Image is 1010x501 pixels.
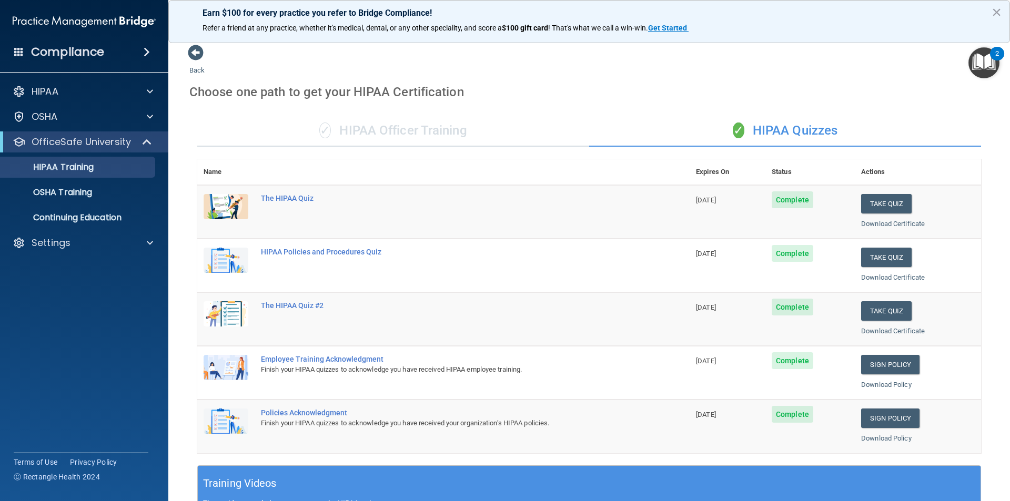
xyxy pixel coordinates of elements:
span: [DATE] [696,196,716,204]
button: Take Quiz [861,248,912,267]
p: Earn $100 for every practice you refer to Bridge Compliance! [203,8,976,18]
a: OfficeSafe University [13,136,153,148]
span: Ⓒ Rectangle Health 2024 [14,472,100,482]
a: Download Policy [861,434,912,442]
span: [DATE] [696,411,716,418]
a: Download Certificate [861,327,925,335]
p: Continuing Education [7,212,150,223]
a: Privacy Policy [70,457,117,467]
a: Download Policy [861,381,912,388]
span: [DATE] [696,357,716,365]
span: Refer a friend at any practice, whether it's medical, dental, or any other speciality, and score a [203,24,502,32]
div: The HIPAA Quiz #2 [261,301,637,310]
div: Choose one path to get your HIPAA Certification [189,77,989,107]
button: Close [992,4,1002,21]
button: Open Resource Center, 2 new notifications [968,47,999,78]
a: Settings [13,237,153,249]
div: Policies Acknowledgment [261,408,637,417]
div: Finish your HIPAA quizzes to acknowledge you have received your organization’s HIPAA policies. [261,417,637,430]
div: HIPAA Policies and Procedures Quiz [261,248,637,256]
div: The HIPAA Quiz [261,194,637,202]
p: OSHA Training [7,187,92,198]
p: HIPAA [32,85,58,98]
th: Name [197,159,255,185]
span: ! That's what we call a win-win. [548,24,648,32]
span: Complete [772,352,813,369]
span: [DATE] [696,250,716,258]
img: PMB logo [13,11,156,32]
th: Status [765,159,855,185]
a: Download Certificate [861,273,925,281]
a: Terms of Use [14,457,57,467]
a: Back [189,54,205,74]
strong: $100 gift card [502,24,548,32]
div: Employee Training Acknowledgment [261,355,637,363]
span: Complete [772,406,813,423]
span: Complete [772,191,813,208]
span: ✓ [319,122,331,138]
th: Actions [855,159,981,185]
h5: Training Videos [203,474,277,493]
th: Expires On [690,159,765,185]
div: HIPAA Quizzes [589,115,981,147]
strong: Get Started [648,24,687,32]
a: HIPAA [13,85,153,98]
span: ✓ [733,122,744,138]
span: Complete [772,299,813,315]
h4: Compliance [31,45,104,59]
button: Take Quiz [861,301,912,321]
button: Take Quiz [861,194,912,213]
div: Finish your HIPAA quizzes to acknowledge you have received HIPAA employee training. [261,363,637,376]
p: Settings [32,237,70,249]
div: HIPAA Officer Training [197,115,589,147]
a: Get Started [648,24,689,32]
a: Sign Policy [861,355,920,374]
span: [DATE] [696,303,716,311]
p: HIPAA Training [7,162,94,172]
a: OSHA [13,110,153,123]
a: Download Certificate [861,220,925,228]
p: OSHA [32,110,58,123]
span: Complete [772,245,813,262]
p: OfficeSafe University [32,136,131,148]
div: 2 [995,54,999,67]
a: Sign Policy [861,408,920,428]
